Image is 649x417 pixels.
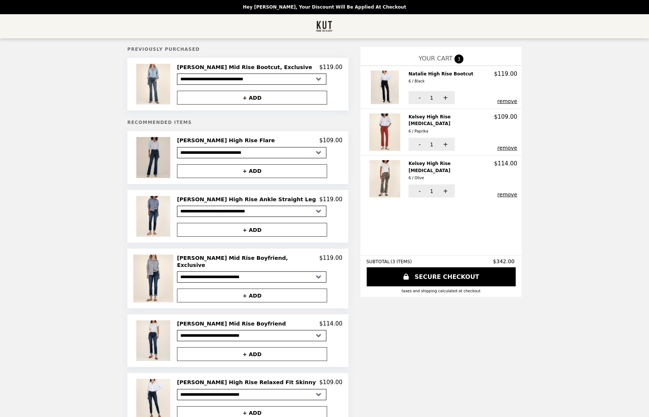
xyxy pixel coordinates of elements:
img: Catherine Mid Rise Boyfriend, Exclusive [133,255,175,302]
span: ( 3 ITEMS ) [391,259,412,264]
button: remove [497,192,517,197]
button: - [409,184,429,197]
select: Select a product variant [177,389,326,400]
button: + [434,138,455,151]
h2: [PERSON_NAME] Mid Rise Bootcut, Exclusive [177,64,315,71]
div: 6 / Black [409,78,473,85]
p: $114.00 [319,320,342,327]
img: Natalie Mid Rise Bootcut, Exclusive [136,64,172,105]
img: Brand Logo [316,19,333,34]
span: $342.00 [493,258,516,264]
button: + [434,184,455,197]
span: 1 [430,95,434,101]
h2: Kelsey High Rise [MEDICAL_DATA] [409,160,494,181]
span: 3 [454,55,463,63]
h2: [PERSON_NAME] Mid Rise Boyfriend [177,320,289,327]
div: 6 / Olive [409,175,491,181]
h5: Previously Purchased [127,47,348,52]
a: SECURE CHECKOUT [367,267,516,286]
div: Taxes and Shipping calculated at checkout [366,289,516,293]
img: Kelsey High Rise Ankle Flare [369,160,403,197]
p: $119.00 [319,64,342,71]
span: 1 [430,188,434,194]
button: + ADD [177,289,327,302]
h2: [PERSON_NAME] Mid Rise Boyfriend, Exclusive [177,255,319,268]
button: + ADD [177,223,327,237]
h2: [PERSON_NAME] High Rise Flare [177,137,278,144]
p: $109.00 [494,113,517,120]
h2: Natalie High Rise Bootcut [409,71,476,85]
img: Reese High Rise Ankle Straight Leg [136,196,172,237]
p: $119.00 [319,255,342,268]
select: Select a product variant [177,206,326,217]
button: remove [497,145,517,151]
p: $119.00 [319,196,342,203]
span: YOUR CART [419,55,453,62]
p: $109.00 [319,137,342,144]
img: Ana High Rise Flare [136,137,172,178]
select: Select a product variant [177,271,326,283]
img: Catherine Mid Rise Boyfriend [136,320,172,361]
button: + ADD [177,347,327,361]
img: Kelsey High Rise Ankle Flare [369,113,403,151]
select: Select a product variant [177,74,326,85]
p: $119.00 [494,71,517,77]
button: + ADD [177,164,327,178]
span: SUBTOTAL [366,259,391,264]
button: + ADD [177,91,327,105]
button: - [409,91,429,104]
p: Hey [PERSON_NAME], your discount will be applied at checkout [243,4,406,10]
h2: [PERSON_NAME] High Rise Relaxed Fit Skinny [177,379,319,386]
span: 1 [430,141,434,147]
h5: Recommended Items [127,120,348,125]
p: $109.00 [319,379,342,386]
select: Select a product variant [177,147,326,158]
button: + [434,91,455,104]
div: 6 / Paprika [409,128,491,135]
button: remove [497,98,517,104]
button: - [409,138,429,151]
img: Natalie High Rise Bootcut [371,71,401,104]
select: Select a product variant [177,330,326,341]
h2: [PERSON_NAME] High Rise Ankle Straight Leg [177,196,319,203]
h2: Kelsey High Rise [MEDICAL_DATA] [409,113,494,135]
p: $114.00 [494,160,517,167]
